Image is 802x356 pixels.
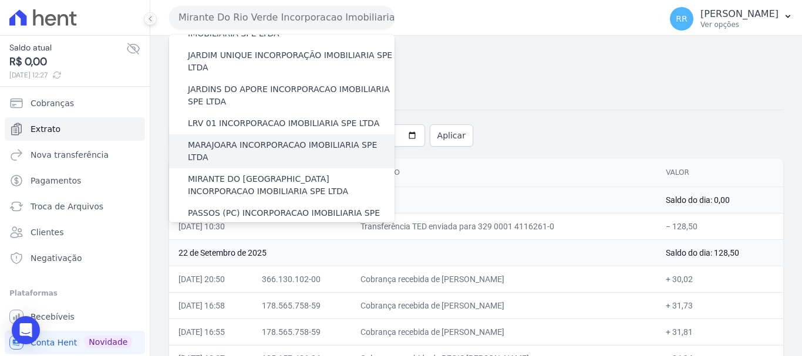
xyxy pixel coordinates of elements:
label: JARDIM UNIQUE INCORPORAÇÃO IMOBILIARIA SPE LTDA [188,49,395,74]
a: Troca de Arquivos [5,195,145,218]
p: Ver opções [700,20,779,29]
td: − 128,50 [656,213,783,239]
th: Histórico [351,158,656,187]
button: RR [PERSON_NAME] Ver opções [661,2,802,35]
label: JARDINS DO APORE INCORPORACAO IMOBILIARIA SPE LTDA [188,83,395,108]
span: Conta Hent [31,337,77,348]
span: Cobranças [31,97,74,109]
label: MARAJOARA INCORPORACAO IMOBILIARIA SPE LTDA [188,139,395,164]
td: [DATE] 16:55 [169,318,252,345]
span: Recebíveis [31,311,75,323]
td: [DATE] 20:50 [169,266,252,292]
button: Aplicar [430,124,473,147]
td: Cobrança recebida de [PERSON_NAME] [351,292,656,318]
span: Saldo atual [9,42,126,54]
span: [DATE] 12:27 [9,70,126,80]
td: [DATE] 16:58 [169,292,252,318]
a: Nova transferência [5,143,145,167]
div: Plataformas [9,286,140,300]
span: Nova transferência [31,149,109,161]
td: 23 de Setembro de 2025 [169,187,656,213]
td: 22 de Setembro de 2025 [169,239,656,266]
label: PASSOS (PC) INCORPORACAO IMOBILIARIA SPE LTDA [188,207,395,232]
span: Clientes [31,226,63,238]
span: Extrato [31,123,60,135]
label: MIRANTE DO [GEOGRAPHIC_DATA] INCORPORACAO IMOBILIARIA SPE LTDA [188,173,395,198]
td: Cobrança recebida de [PERSON_NAME] [351,266,656,292]
a: Recebíveis [5,305,145,328]
td: Transferência TED enviada para 329 0001 4116261-0 [351,213,656,239]
a: Clientes [5,221,145,244]
p: [PERSON_NAME] [700,8,779,20]
label: LRV 01 INCORPORACAO IMOBILIARIA SPE LTDA [188,117,379,130]
a: Negativação [5,246,145,270]
td: 178.565.758-59 [252,292,352,318]
td: Cobrança recebida de [PERSON_NAME] [351,318,656,345]
span: R$ 0,00 [9,54,126,70]
span: Troca de Arquivos [31,201,103,212]
a: Conta Hent Novidade [5,331,145,354]
td: 178.565.758-59 [252,318,352,345]
td: + 31,73 [656,292,783,318]
a: Cobranças [5,91,145,115]
a: Pagamentos [5,169,145,192]
span: Novidade [84,335,132,348]
span: Pagamentos [31,175,81,187]
button: Mirante Do Rio Verde Incorporacao Imobiliaria SPE LTDA [169,6,395,29]
td: 366.130.102-00 [252,266,352,292]
td: Saldo do dia: 0,00 [656,187,783,213]
h2: Extrato [169,45,783,72]
td: Saldo do dia: 128,50 [656,239,783,266]
div: Open Intercom Messenger [12,316,40,344]
a: Extrato [5,117,145,141]
th: Valor [656,158,783,187]
td: [DATE] 10:30 [169,213,252,239]
td: + 31,81 [656,318,783,345]
span: Negativação [31,252,82,264]
td: + 30,02 [656,266,783,292]
span: RR [676,15,687,23]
